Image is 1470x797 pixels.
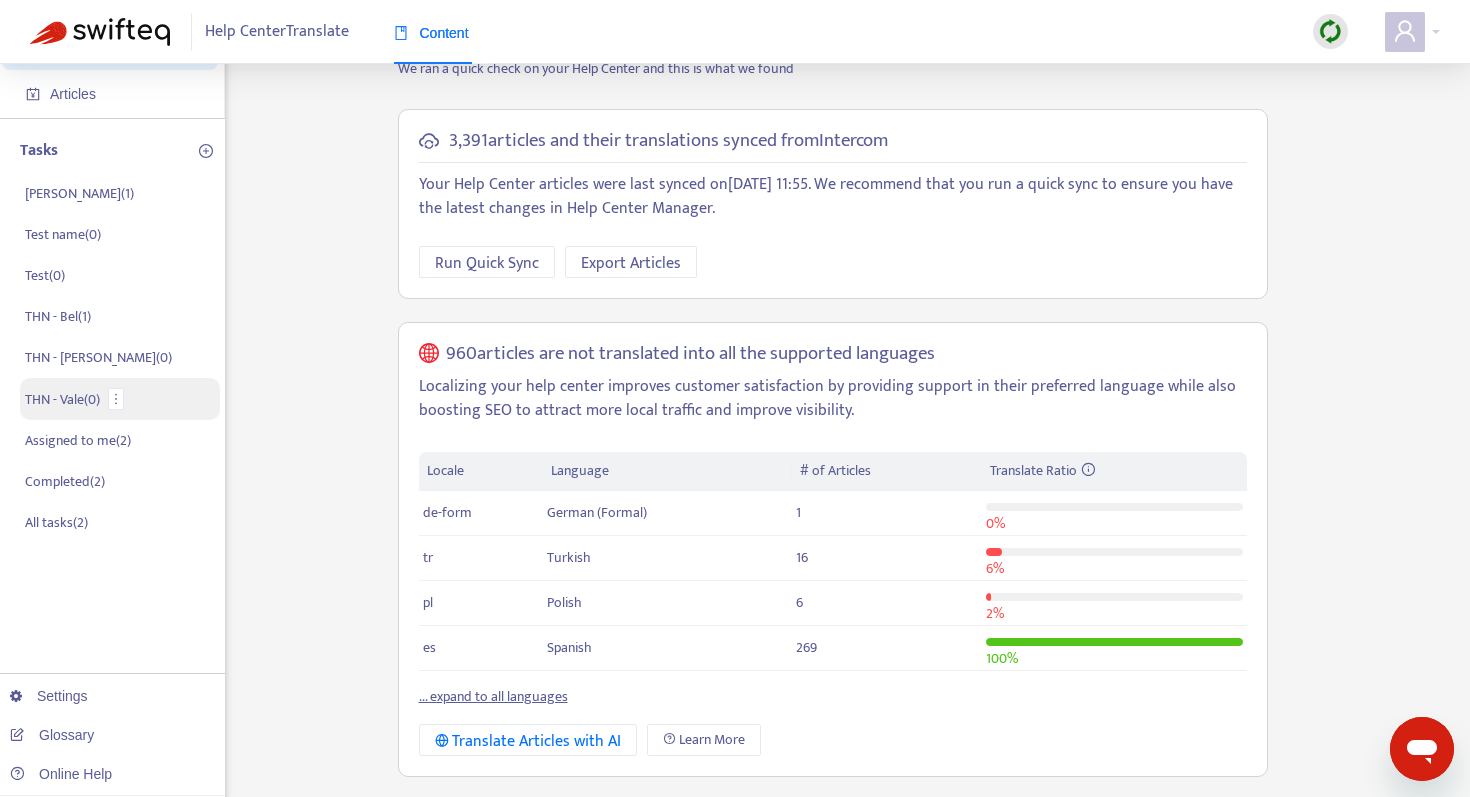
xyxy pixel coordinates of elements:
span: Polish [547,591,582,614]
span: more [109,392,123,406]
span: Export Articles [581,251,681,276]
a: Glossary [10,727,94,743]
th: Language [543,452,791,491]
a: Learn More [647,724,761,756]
span: account-book [26,87,40,101]
p: Completed ( 2 ) [25,471,105,492]
th: Locale [419,452,544,491]
span: Turkish [547,546,591,569]
span: Spanish [547,636,592,659]
p: THN - Bel ( 1 ) [25,306,91,327]
span: Run Quick Sync [435,251,539,276]
p: Test ( 0 ) [25,265,65,286]
span: 0 % [986,512,1005,535]
span: 1 [796,501,801,524]
span: Content [394,25,469,41]
div: Translate Articles with AI [435,729,622,754]
p: Test name ( 0 ) [25,224,101,245]
a: ... expand to all languages [419,685,568,708]
button: Translate Articles with AI [419,724,638,756]
span: plus-circle [199,144,213,158]
span: Help Center Translate [205,13,349,51]
a: Online Help [10,766,112,782]
span: 6 [796,591,803,614]
span: tr [423,546,433,569]
p: THN - Vale ( 0 ) [25,389,100,410]
span: cloud-sync [419,131,439,151]
button: more [108,388,124,410]
span: de-form [423,501,472,524]
span: 6 % [986,557,1004,580]
p: Your Help Center articles were last synced on [DATE] 11:55 . We recommend that you run a quick sy... [419,173,1247,221]
p: Localizing your help center improves customer satisfaction by providing support in their preferre... [419,375,1247,423]
a: Settings [10,688,88,704]
span: German (Formal) [547,501,647,524]
button: Export Articles [565,246,697,278]
span: es [423,636,436,659]
img: Swifteq [30,18,170,46]
p: We ran a quick check on your Help Center and this is what we found [383,58,1283,79]
span: 269 [796,636,817,659]
th: # of Articles [792,452,982,491]
p: Assigned to me ( 2 ) [25,430,131,451]
p: THN - [PERSON_NAME] ( 0 ) [25,347,172,368]
p: [PERSON_NAME] ( 1 ) [25,183,134,204]
h5: 3,391 articles and their translations synced from Intercom [449,130,888,153]
span: 16 [796,546,808,569]
span: user [1393,19,1417,43]
div: Translate Ratio [990,460,1238,482]
span: 100 % [986,647,1018,670]
img: sync.dc5367851b00ba804db3.png [1318,19,1343,44]
span: book [394,26,408,40]
span: Learn More [679,729,745,751]
span: 2 % [986,602,1004,625]
iframe: Button to launch messaging window [1390,717,1454,781]
h5: 960 articles are not translated into all the supported languages [446,343,935,366]
span: global [419,343,439,366]
button: Run Quick Sync [419,246,555,278]
span: Articles [50,86,96,102]
p: Tasks [20,139,58,163]
p: All tasks ( 2 ) [25,512,88,533]
span: pl [423,591,433,614]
